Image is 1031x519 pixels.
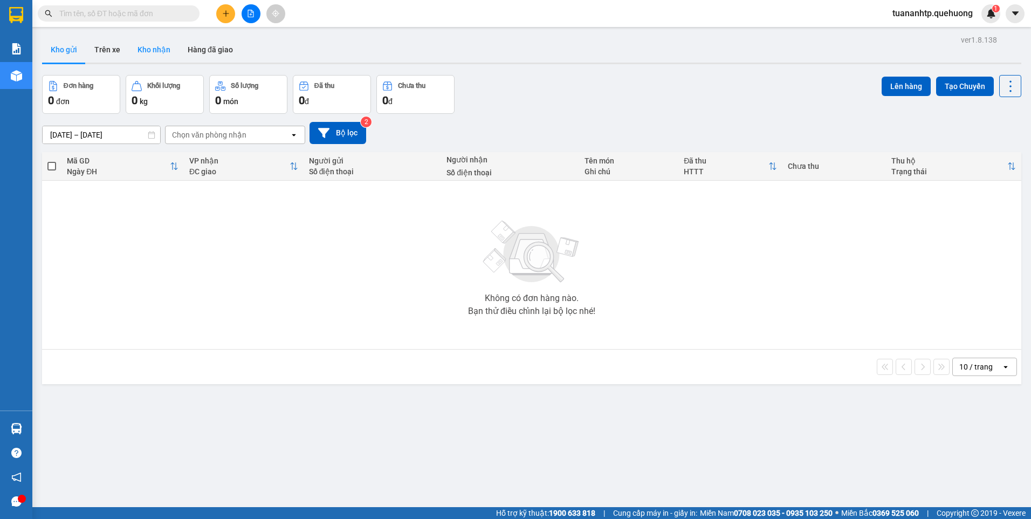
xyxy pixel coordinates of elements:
button: caret-down [1006,4,1025,23]
strong: 0708 023 035 - 0935 103 250 [734,509,833,517]
button: Số lượng0món [209,75,287,114]
span: plus [222,10,230,17]
div: 10 / trang [959,361,993,372]
div: ver 1.8.138 [961,34,997,46]
button: Bộ lọc [310,122,366,144]
div: VP nhận [189,156,290,165]
img: icon-new-feature [986,9,996,18]
span: đơn [56,97,70,106]
span: đ [388,97,393,106]
div: Người gửi [309,156,436,165]
button: file-add [242,4,260,23]
span: Cung cấp máy in - giấy in: [613,507,697,519]
button: Lên hàng [882,77,931,96]
div: Số lượng [231,82,258,90]
span: Hỗ trợ kỹ thuật: [496,507,595,519]
img: warehouse-icon [11,423,22,434]
span: 0 [132,94,138,107]
div: Bạn thử điều chỉnh lại bộ lọc nhé! [468,307,595,316]
div: Tên món [585,156,673,165]
button: plus [216,4,235,23]
img: logo-vxr [9,7,23,23]
span: 0 [382,94,388,107]
img: svg+xml;base64,PHN2ZyBjbGFzcz0ibGlzdC1wbHVnX19zdmciIHhtbG5zPSJodHRwOi8vd3d3LnczLm9yZy8yMDAwL3N2Zy... [478,214,586,290]
button: Khối lượng0kg [126,75,204,114]
img: solution-icon [11,43,22,54]
button: Đơn hàng0đơn [42,75,120,114]
div: Người nhận [446,155,574,164]
div: ĐC giao [189,167,290,176]
input: Select a date range. [43,126,160,144]
div: Ngày ĐH [67,167,170,176]
span: ⚪️ [835,511,838,515]
img: warehouse-icon [11,70,22,81]
span: 1 [994,5,998,12]
sup: 1 [992,5,1000,12]
strong: 1900 633 818 [549,509,595,517]
div: Đã thu [684,156,768,165]
div: Không có đơn hàng nào. [485,294,579,303]
strong: 0369 525 060 [872,509,919,517]
div: Trạng thái [891,167,1007,176]
span: | [927,507,929,519]
button: Kho nhận [129,37,179,63]
span: Miền Bắc [841,507,919,519]
div: Đơn hàng [64,82,93,90]
span: đ [305,97,309,106]
span: kg [140,97,148,106]
th: Toggle SortBy [61,152,184,181]
sup: 2 [361,117,372,127]
div: Chưa thu [398,82,425,90]
span: 0 [299,94,305,107]
button: Trên xe [86,37,129,63]
div: Số điện thoại [309,167,436,176]
div: Mã GD [67,156,170,165]
th: Toggle SortBy [678,152,782,181]
button: Đã thu0đ [293,75,371,114]
button: Kho gửi [42,37,86,63]
button: aim [266,4,285,23]
button: Tạo Chuyến [936,77,994,96]
span: question-circle [11,448,22,458]
span: search [45,10,52,17]
div: Số điện thoại [446,168,574,177]
th: Toggle SortBy [184,152,304,181]
svg: open [1001,363,1010,371]
svg: open [290,131,298,139]
th: Toggle SortBy [886,152,1021,181]
span: 0 [215,94,221,107]
div: Khối lượng [147,82,180,90]
button: Chưa thu0đ [376,75,455,114]
div: HTTT [684,167,768,176]
div: Ghi chú [585,167,673,176]
span: tuananhtp.quehuong [884,6,981,20]
span: notification [11,472,22,482]
span: món [223,97,238,106]
button: Hàng đã giao [179,37,242,63]
span: 0 [48,94,54,107]
span: copyright [971,509,979,517]
div: Chưa thu [788,162,881,170]
span: Miền Nam [700,507,833,519]
span: aim [272,10,279,17]
span: | [603,507,605,519]
span: file-add [247,10,255,17]
div: Thu hộ [891,156,1007,165]
div: Chọn văn phòng nhận [172,129,246,140]
span: message [11,496,22,507]
span: caret-down [1011,9,1020,18]
input: Tìm tên, số ĐT hoặc mã đơn [59,8,187,19]
div: Đã thu [314,82,334,90]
